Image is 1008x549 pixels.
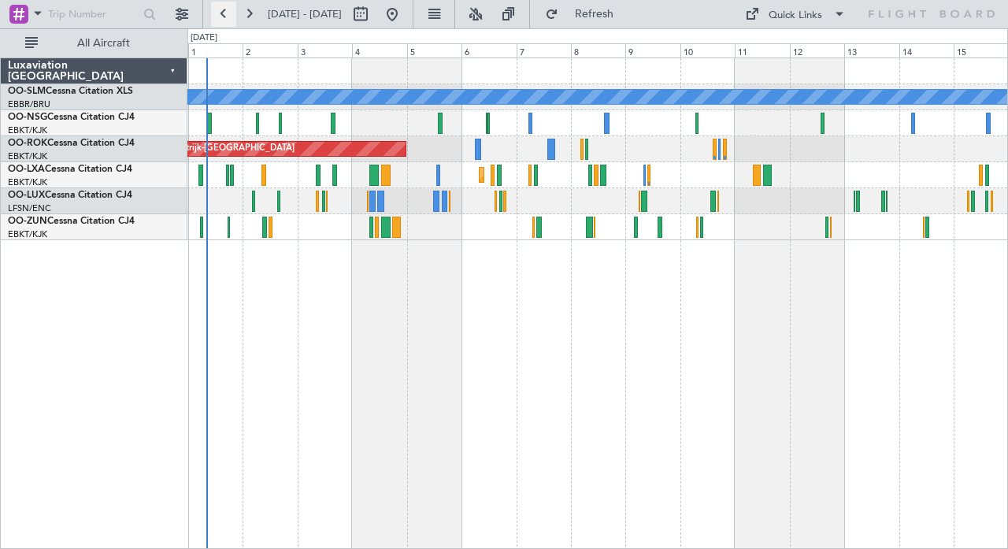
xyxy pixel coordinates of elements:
a: OO-LUXCessna Citation CJ4 [8,191,132,200]
span: OO-SLM [8,87,46,96]
div: 1 [188,43,243,57]
div: 12 [790,43,844,57]
a: EBBR/BRU [8,98,50,110]
a: OO-ROKCessna Citation CJ4 [8,139,135,148]
div: AOG Maint Kortrijk-[GEOGRAPHIC_DATA] [123,137,295,161]
div: 9 [625,43,680,57]
div: 2 [243,43,297,57]
span: [DATE] - [DATE] [268,7,342,21]
button: Quick Links [737,2,854,27]
span: OO-NSG [8,113,47,122]
a: LFSN/ENC [8,202,51,214]
a: OO-NSGCessna Citation CJ4 [8,113,135,122]
a: EBKT/KJK [8,228,47,240]
div: 3 [298,43,352,57]
a: OO-ZUNCessna Citation CJ4 [8,217,135,226]
div: 14 [899,43,954,57]
div: Quick Links [769,8,822,24]
div: 11 [735,43,789,57]
div: 6 [461,43,516,57]
input: Trip Number [48,2,139,26]
div: 4 [352,43,406,57]
div: 5 [407,43,461,57]
div: 15 [954,43,1008,57]
span: Refresh [561,9,628,20]
a: OO-LXACessna Citation CJ4 [8,165,132,174]
a: EBKT/KJK [8,176,47,188]
span: OO-LXA [8,165,45,174]
div: 13 [844,43,899,57]
span: OO-ROK [8,139,47,148]
div: [DATE] [191,32,217,45]
div: 7 [517,43,571,57]
span: OO-ZUN [8,217,47,226]
div: 10 [680,43,735,57]
a: EBKT/KJK [8,124,47,136]
span: OO-LUX [8,191,45,200]
button: All Aircraft [17,31,171,56]
a: EBKT/KJK [8,150,47,162]
button: Refresh [538,2,632,27]
div: 8 [571,43,625,57]
span: All Aircraft [41,38,166,49]
a: OO-SLMCessna Citation XLS [8,87,133,96]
